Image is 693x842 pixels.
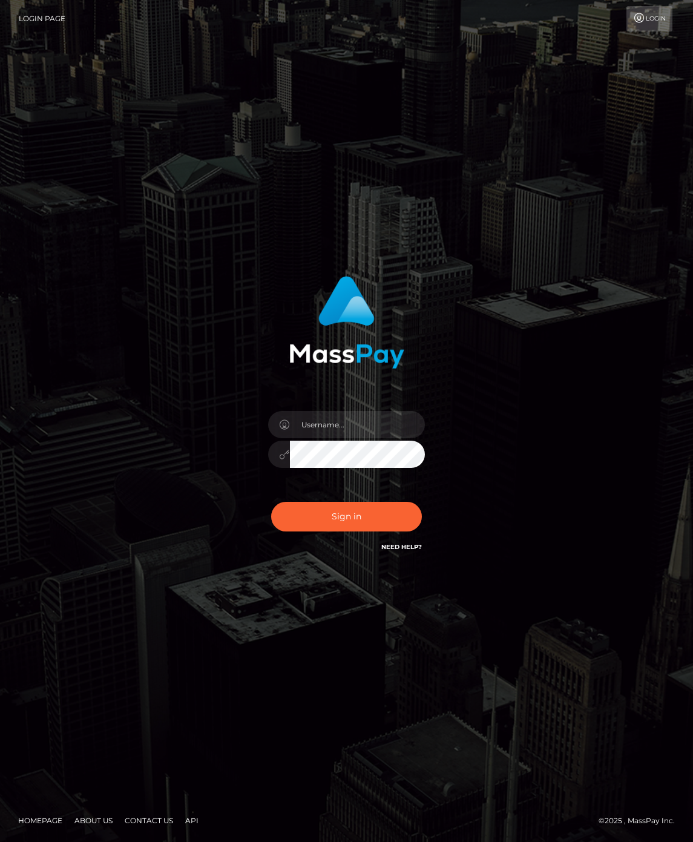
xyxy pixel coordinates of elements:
a: Login Page [19,6,65,31]
a: About Us [70,811,117,830]
input: Username... [290,411,425,438]
button: Sign in [271,502,422,531]
a: Homepage [13,811,67,830]
a: Login [626,6,672,31]
img: MassPay Login [289,276,404,369]
a: API [180,811,203,830]
a: Need Help? [381,543,422,551]
a: Contact Us [120,811,178,830]
div: © 2025 , MassPay Inc. [599,814,684,827]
